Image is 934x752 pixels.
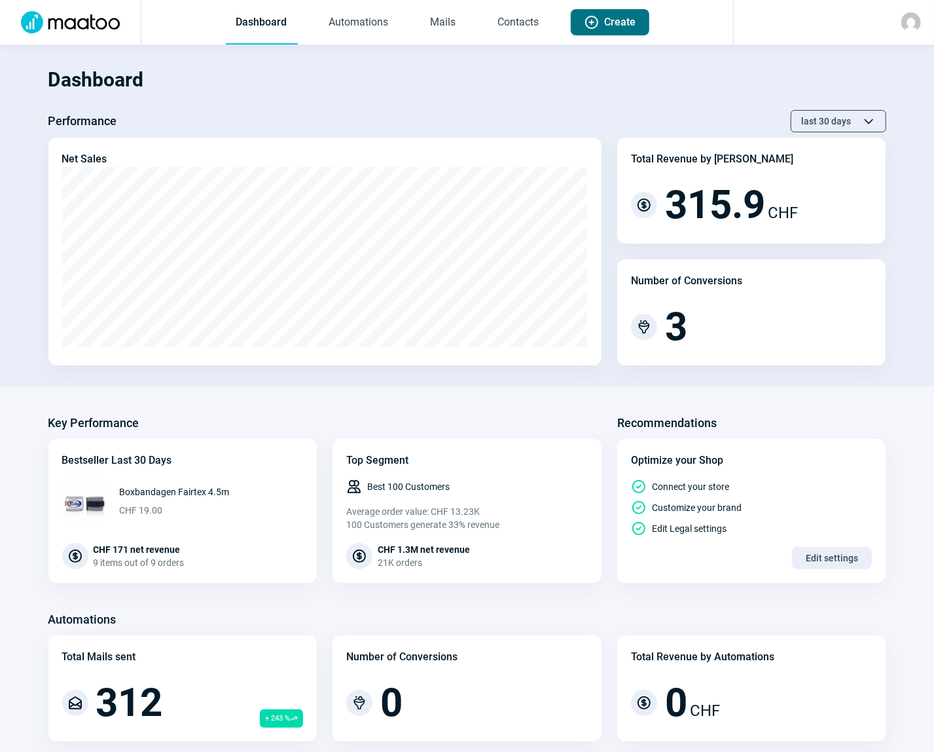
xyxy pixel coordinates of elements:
a: Automations [319,1,399,45]
img: Logo [13,11,128,33]
span: Boxbandagen Fairtex 4.5m [120,485,230,498]
div: 9 items out of 9 orders [94,556,185,569]
span: CHF [690,699,720,723]
span: Customize your brand [652,501,742,514]
span: Create [605,9,636,35]
span: Edit settings [806,548,858,569]
div: Number of Conversions [346,649,458,665]
h3: Recommendations [617,413,717,434]
span: 0 [380,683,403,723]
span: Best 100 Customers [367,480,450,493]
span: + 243 % [260,709,303,728]
a: Contacts [488,1,550,45]
span: 0 [665,683,687,723]
span: CHF 19.00 [120,504,230,517]
h1: Dashboard [48,58,886,102]
span: 3 [665,307,687,347]
img: 68x68 [62,479,107,523]
div: Net Sales [62,151,107,167]
div: CHF 171 net revenue [94,543,185,556]
button: Edit settings [792,547,872,569]
span: 315.9 [665,185,765,225]
a: Dashboard [226,1,298,45]
div: CHF 1.3M net revenue [378,543,470,556]
img: avatar [901,12,921,32]
div: Total Revenue by Automations [631,649,774,665]
div: Average order value: CHF 13.23K 100 Customers generate 33% revenue [346,505,588,531]
div: Number of Conversions [631,273,742,289]
div: Bestseller Last 30 Days [62,453,304,468]
a: Mails [420,1,467,45]
h3: Key Performance [48,413,139,434]
h3: Performance [48,111,117,132]
span: Edit Legal settings [652,522,727,535]
h3: Automations [48,609,117,630]
span: last 30 days [802,111,852,132]
div: Total Mails sent [62,649,136,665]
span: CHF [768,201,798,225]
div: Optimize your Shop [631,453,872,468]
button: Create [571,9,649,35]
div: Total Revenue by [PERSON_NAME] [631,151,793,167]
span: 312 [96,683,163,723]
div: 21K orders [378,556,470,569]
div: Top Segment [346,453,588,468]
span: Connect your store [652,480,729,493]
